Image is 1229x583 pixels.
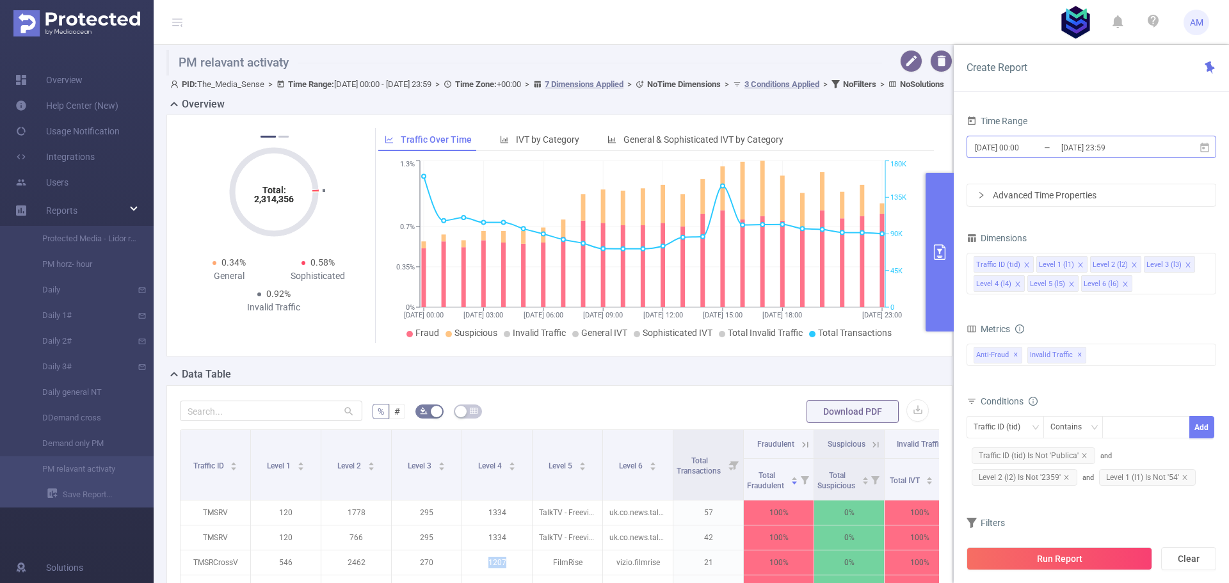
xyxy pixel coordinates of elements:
[508,465,515,469] i: icon: caret-down
[607,135,616,144] i: icon: bar-chart
[744,500,814,525] p: 100%
[182,97,225,112] h2: Overview
[817,471,857,490] span: Total Suspicious
[649,460,657,468] div: Sort
[843,79,876,89] b: No Filters
[885,550,954,575] p: 100%
[1050,417,1091,438] div: Contains
[1185,262,1191,269] i: icon: close
[230,460,237,464] i: icon: caret-up
[890,230,903,239] tspan: 90K
[193,461,226,470] span: Traffic ID
[26,354,138,379] a: Daily 3#
[26,379,138,405] a: Daily general NT
[1182,474,1188,481] i: icon: close
[337,461,363,470] span: Level 2
[185,269,274,283] div: General
[15,170,68,195] a: Users
[1081,275,1132,292] li: Level 6 (l6)
[46,555,83,580] span: Solutions
[367,460,374,464] i: icon: caret-up
[1077,262,1084,269] i: icon: close
[15,93,118,118] a: Help Center (New)
[828,440,865,449] span: Suspicious
[26,405,138,431] a: DDemand cross
[15,144,95,170] a: Integrations
[321,500,391,525] p: 1778
[170,79,944,89] span: The_Media_Sense [DATE] 00:00 - [DATE] 23:59 +00:00
[1093,257,1128,273] div: Level 2 (l2)
[643,311,682,319] tspan: [DATE] 12:00
[264,79,277,89] span: >
[814,525,884,550] p: 0%
[15,118,120,144] a: Usage Notification
[1027,275,1079,292] li: Level 5 (l5)
[415,328,439,338] span: Fraud
[288,79,334,89] b: Time Range:
[251,525,321,550] p: 120
[885,525,954,550] p: 100%
[796,459,814,500] i: Filter menu
[261,136,276,138] button: 1
[15,67,83,93] a: Overview
[819,79,831,89] span: >
[26,252,138,277] a: PM horz- hour
[26,226,138,252] a: Protected Media - Lidor report
[230,465,237,469] i: icon: caret-down
[744,79,819,89] u: 3 Conditions Applied
[1030,276,1065,292] div: Level 5 (l5)
[890,161,906,169] tspan: 180K
[367,460,375,468] div: Sort
[549,461,574,470] span: Level 5
[926,475,933,479] i: icon: caret-up
[1015,324,1024,333] i: icon: info-circle
[1060,139,1164,156] input: End date
[400,223,415,231] tspan: 0.7%
[438,460,445,464] i: icon: caret-up
[396,263,415,271] tspan: 0.35%
[394,406,400,417] span: #
[420,407,428,415] i: icon: bg-colors
[1068,281,1075,289] i: icon: close
[967,547,1152,570] button: Run Report
[579,465,586,469] i: icon: caret-down
[1144,256,1195,273] li: Level 3 (l3)
[454,328,497,338] span: Suspicious
[807,400,899,423] button: Download PDF
[972,469,1077,486] span: Level 2 (l2) Is Not '2359'
[721,79,733,89] span: >
[181,525,250,550] p: TMSRV
[438,460,446,468] div: Sort
[181,550,250,575] p: TMSRCrossV
[702,311,742,319] tspan: [DATE] 15:00
[1036,256,1088,273] li: Level 1 (l1)
[182,367,231,382] h2: Data Table
[967,324,1010,334] span: Metrics
[791,475,798,483] div: Sort
[297,460,305,468] div: Sort
[814,550,884,575] p: 0%
[310,257,335,268] span: 0.58%
[404,311,444,319] tspan: [DATE] 00:00
[462,550,532,575] p: 1207
[977,191,985,199] i: icon: right
[267,461,293,470] span: Level 1
[230,460,237,468] div: Sort
[1122,281,1129,289] i: icon: close
[1082,474,1201,482] span: and
[972,447,1095,464] span: Traffic ID (tid) Is Not 'Publica'
[229,301,318,314] div: Invalid Traffic
[400,161,415,169] tspan: 1.3%
[533,500,602,525] p: TalkTV - Freeview Play - Live
[649,460,656,464] i: icon: caret-up
[579,460,586,464] i: icon: caret-up
[500,135,509,144] i: icon: bar-chart
[603,500,673,525] p: uk.co.news.talktv.freeviewplay
[170,80,182,88] i: icon: user
[26,431,138,456] a: Demand only PM
[814,500,884,525] p: 0%
[1063,474,1070,481] i: icon: close
[974,275,1025,292] li: Level 4 (l4)
[1084,276,1119,292] div: Level 6 (l6)
[1131,262,1137,269] i: icon: close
